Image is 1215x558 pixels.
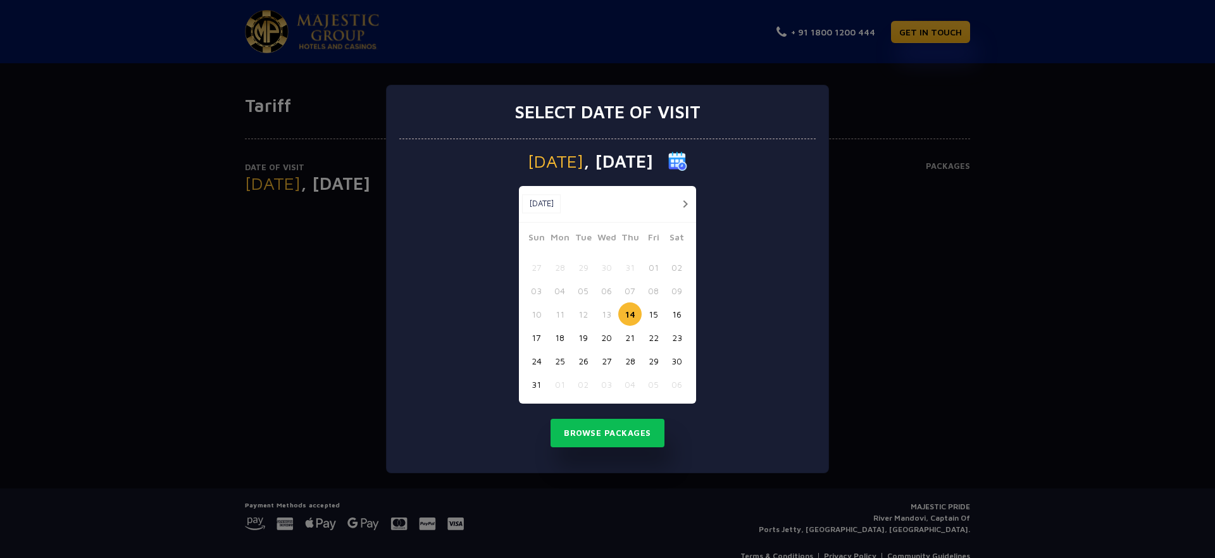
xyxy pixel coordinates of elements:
[528,152,583,170] span: [DATE]
[548,279,571,302] button: 04
[514,101,701,123] h3: Select date of visit
[525,230,548,248] span: Sun
[642,279,665,302] button: 08
[665,326,688,349] button: 23
[642,326,665,349] button: 22
[548,256,571,279] button: 28
[618,373,642,396] button: 04
[618,256,642,279] button: 31
[548,349,571,373] button: 25
[525,349,548,373] button: 24
[665,230,688,248] span: Sat
[525,302,548,326] button: 10
[665,256,688,279] button: 02
[618,349,642,373] button: 28
[571,279,595,302] button: 05
[571,326,595,349] button: 19
[642,302,665,326] button: 15
[525,256,548,279] button: 27
[665,373,688,396] button: 06
[595,349,618,373] button: 27
[665,302,688,326] button: 16
[548,326,571,349] button: 18
[642,256,665,279] button: 01
[548,302,571,326] button: 11
[665,279,688,302] button: 09
[571,349,595,373] button: 26
[571,302,595,326] button: 12
[618,302,642,326] button: 14
[595,256,618,279] button: 30
[668,152,687,171] img: calender icon
[642,349,665,373] button: 29
[525,373,548,396] button: 31
[571,373,595,396] button: 02
[642,230,665,248] span: Fri
[583,152,653,170] span: , [DATE]
[551,419,664,448] button: Browse Packages
[571,230,595,248] span: Tue
[522,194,561,213] button: [DATE]
[525,326,548,349] button: 17
[548,230,571,248] span: Mon
[525,279,548,302] button: 03
[548,373,571,396] button: 01
[642,373,665,396] button: 05
[595,279,618,302] button: 06
[618,279,642,302] button: 07
[595,302,618,326] button: 13
[595,326,618,349] button: 20
[571,256,595,279] button: 29
[665,349,688,373] button: 30
[595,230,618,248] span: Wed
[595,373,618,396] button: 03
[618,230,642,248] span: Thu
[618,326,642,349] button: 21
